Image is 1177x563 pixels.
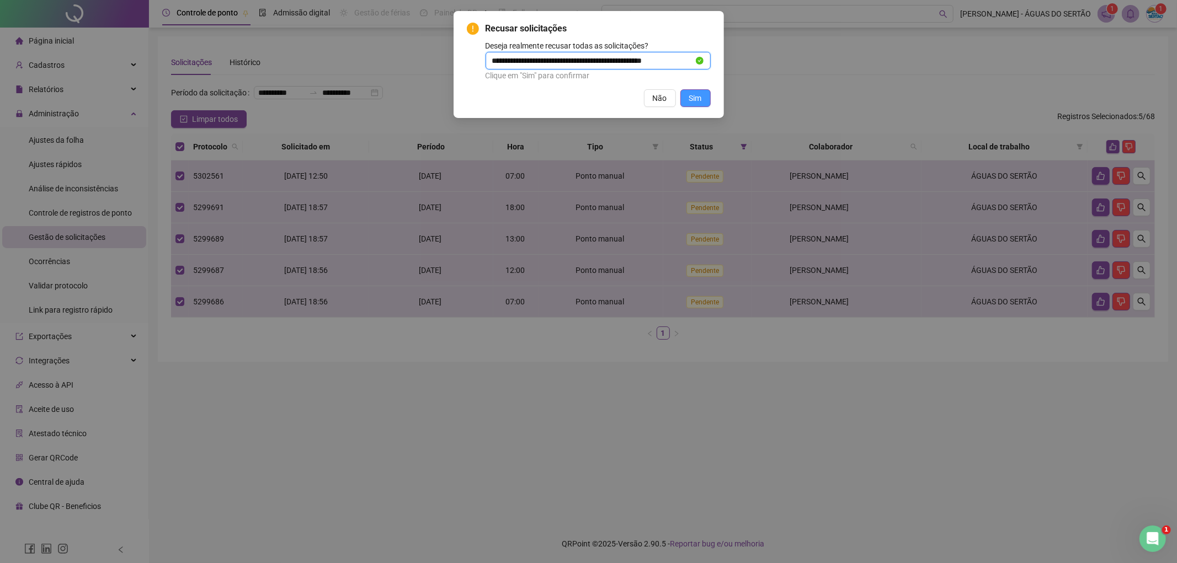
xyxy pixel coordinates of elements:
span: Não [653,92,667,104]
button: Sim [680,89,711,107]
iframe: Intercom live chat [1139,526,1166,552]
div: Deseja realmente recusar todas as solicitações? [486,40,711,83]
span: 1 [1162,526,1171,534]
div: Clique em "Sim" para confirmar [486,69,711,82]
button: Não [644,89,676,107]
span: Recusar solicitações [486,22,711,35]
span: Sim [689,92,702,104]
span: exclamation-circle [467,23,479,35]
